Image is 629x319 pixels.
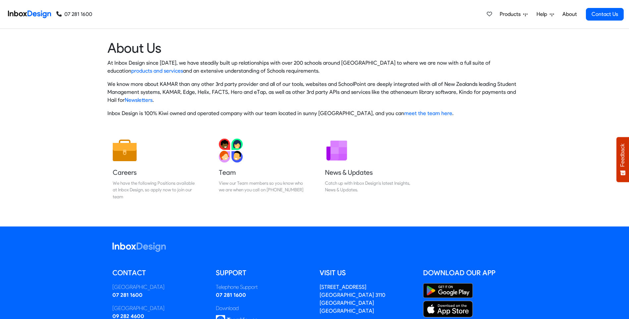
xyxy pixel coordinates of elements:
a: Newsletters [125,97,153,103]
h5: Careers [113,168,198,177]
button: Feedback - Show survey [616,137,629,182]
h5: Visit us [320,268,413,278]
span: Products [500,10,523,18]
h5: Contact [112,268,206,278]
p: At Inbox Design since [DATE], we have steadily built up relationships with over 200 schools aroun... [107,59,522,75]
a: Products [497,8,530,21]
div: [GEOGRAPHIC_DATA] [112,304,206,312]
img: Apple App Store [423,301,473,317]
h5: News & Updates [325,168,410,177]
h5: Download our App [423,268,517,278]
p: Inbox Design is 100% Kiwi owned and operated company with our team located in sunny [GEOGRAPHIC_D... [107,109,522,117]
div: Telephone Support [216,283,310,291]
a: Contact Us [586,8,624,21]
a: About [560,8,579,21]
img: Google Play Store [423,283,473,298]
a: 07 281 1600 [56,10,92,18]
h5: Support [216,268,310,278]
div: [GEOGRAPHIC_DATA] [112,283,206,291]
span: Help [536,10,550,18]
a: meet the team here [404,110,452,116]
a: products and services [131,68,183,74]
a: Help [534,8,557,21]
p: We know more about KAMAR than any other 3rd party provider and all of our tools, websites and Sch... [107,80,522,104]
address: [STREET_ADDRESS] [GEOGRAPHIC_DATA] 3110 [GEOGRAPHIC_DATA] [GEOGRAPHIC_DATA] [320,284,385,314]
a: 07 281 1600 [216,292,246,298]
span: Feedback [620,144,626,167]
img: 2022_01_13_icon_team.svg [219,139,243,162]
div: Catch up with Inbox Design's latest Insights, News & Updates. [325,180,410,193]
h5: Team [219,168,304,177]
a: 07 281 1600 [112,292,143,298]
a: News & Updates Catch up with Inbox Design's latest Insights, News & Updates. [320,133,416,205]
heading: About Us [107,39,522,56]
div: Download [216,304,310,312]
div: View our Team members so you know who we are when you call on [PHONE_NUMBER] [219,180,304,193]
img: logo_inboxdesign_white.svg [112,242,166,252]
img: 2022_01_13_icon_job.svg [113,139,137,162]
a: Team View our Team members so you know who we are when you call on [PHONE_NUMBER] [214,133,310,205]
a: Careers We have the following Positions available at Inbox Design, so apply now to join our team [107,133,204,205]
div: We have the following Positions available at Inbox Design, so apply now to join our team [113,180,198,200]
a: [STREET_ADDRESS][GEOGRAPHIC_DATA] 3110[GEOGRAPHIC_DATA][GEOGRAPHIC_DATA] [320,284,385,314]
img: 2022_01_12_icon_newsletter.svg [325,139,349,162]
